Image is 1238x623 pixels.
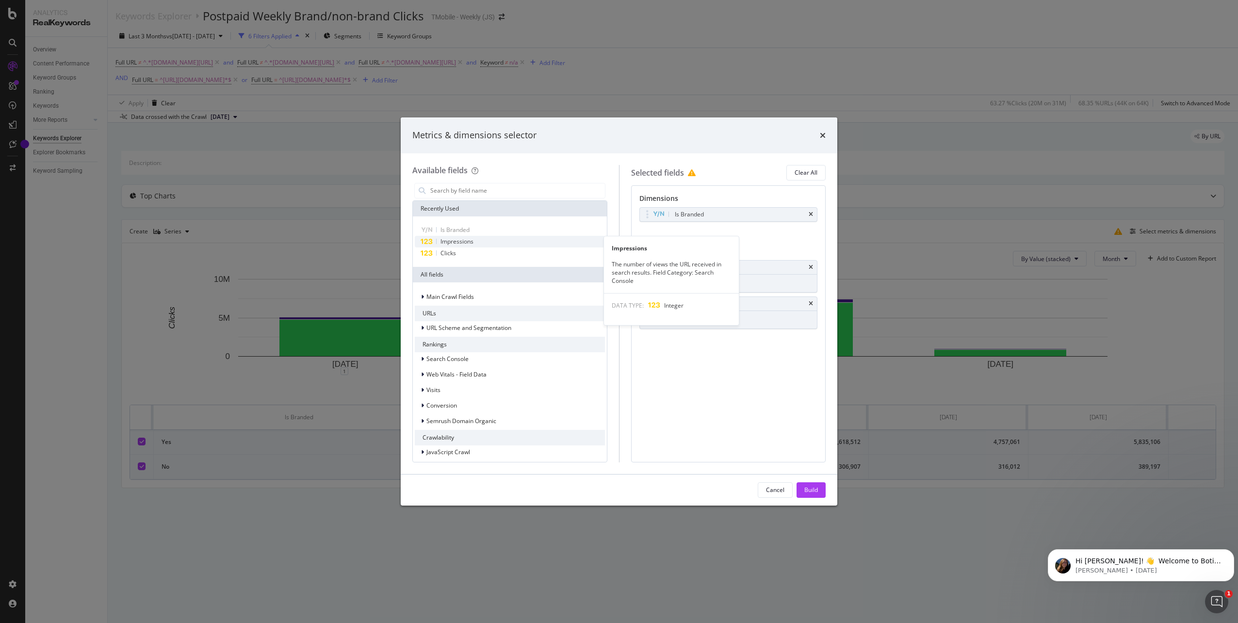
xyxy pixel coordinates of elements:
[758,482,793,498] button: Cancel
[32,28,177,75] span: Hi [PERSON_NAME]! 👋 Welcome to Botify chat support! Have a question? Reply to this message and ou...
[426,324,511,332] span: URL Scheme and Segmentation
[440,237,473,246] span: Impressions
[604,244,739,252] div: Impressions
[820,129,826,142] div: times
[412,165,468,176] div: Available fields
[1225,590,1233,598] span: 1
[415,337,605,352] div: Rankings
[440,249,456,257] span: Clicks
[1205,590,1228,613] iframe: Intercom live chat
[426,448,470,456] span: JavaScript Crawl
[32,37,178,46] p: Message from Laura, sent 5w ago
[804,486,818,494] div: Build
[415,306,605,321] div: URLs
[612,301,644,310] span: DATA TYPE:
[426,293,474,301] span: Main Crawl Fields
[426,401,457,410] span: Conversion
[401,117,837,506] div: modal
[413,267,607,282] div: All fields
[426,417,496,425] span: Semrush Domain Organic
[631,165,700,180] div: Selected fields
[426,386,440,394] span: Visits
[639,194,818,207] div: Dimensions
[786,165,826,180] button: Clear All
[1044,529,1238,597] iframe: Intercom notifications message
[429,183,605,198] input: Search by field name
[809,212,813,217] div: times
[809,301,813,307] div: times
[440,226,470,234] span: Is Branded
[766,486,784,494] div: Cancel
[604,260,739,285] div: The number of views the URL received in search results. Field Category: Search Console
[413,201,607,216] div: Recently Used
[415,430,605,445] div: Crawlability
[809,264,813,270] div: times
[675,210,704,219] div: Is Branded
[412,129,537,142] div: Metrics & dimensions selector
[426,370,487,378] span: Web Vitals - Field Data
[426,355,469,363] span: Search Console
[664,301,684,310] span: Integer
[639,207,818,222] div: Is Brandedtimes
[797,482,826,498] button: Build
[795,168,817,177] div: Clear All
